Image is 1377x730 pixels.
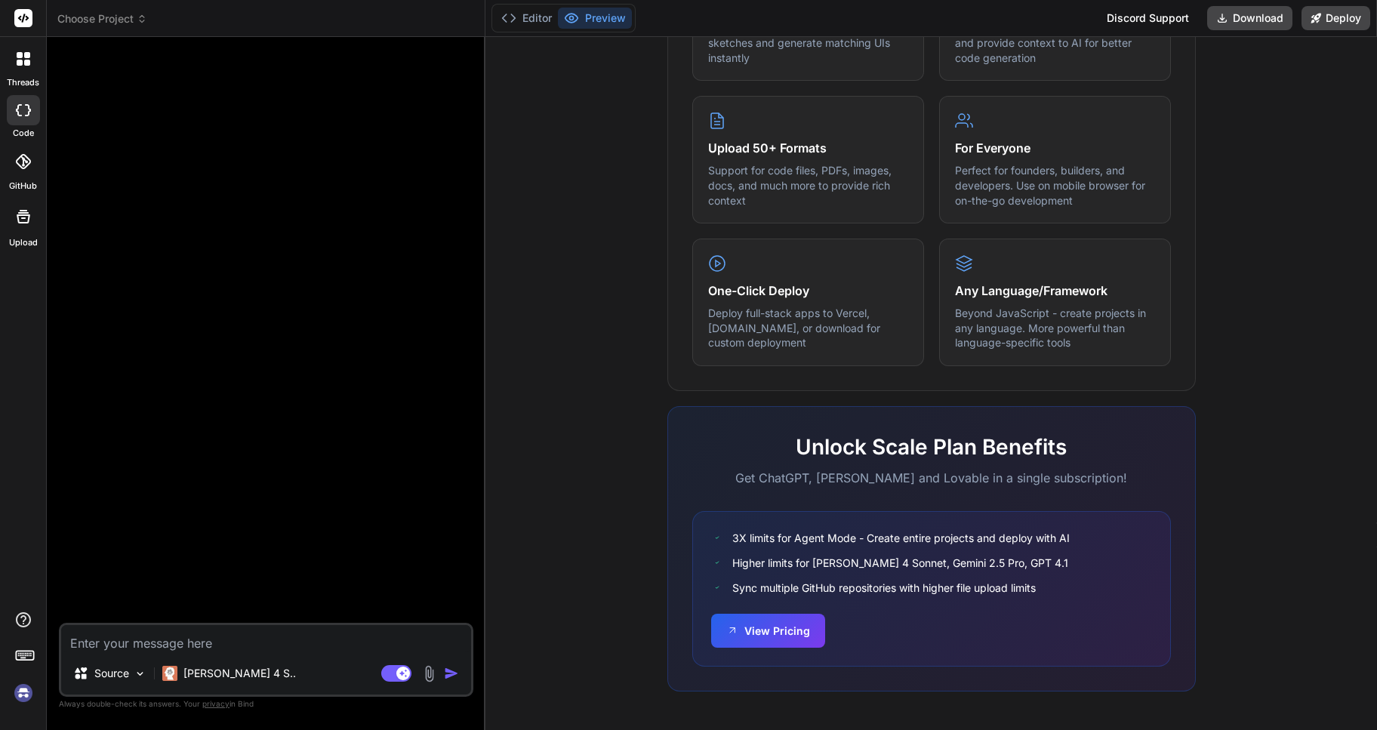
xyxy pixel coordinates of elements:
label: code [13,127,34,140]
img: Claude 4 Sonnet [162,666,177,681]
h4: For Everyone [955,139,1155,157]
span: Sync multiple GitHub repositories with higher file upload limits [732,580,1036,596]
p: Always double-check its answers. Your in Bind [59,697,473,711]
button: Deploy [1302,6,1370,30]
img: signin [11,680,36,706]
span: Higher limits for [PERSON_NAME] 4 Sonnet, Gemini 2.5 Pro, GPT 4.1 [732,555,1068,571]
div: Discord Support [1098,6,1198,30]
h2: Unlock Scale Plan Benefits [692,431,1171,463]
label: Upload [9,236,38,249]
span: privacy [202,699,229,708]
p: Perfect for founders, builders, and developers. Use on mobile browser for on-the-go development [955,163,1155,208]
p: Source [94,666,129,681]
button: Download [1207,6,1292,30]
p: Get ChatGPT, [PERSON_NAME] and Lovable in a single subscription! [692,469,1171,487]
h4: Upload 50+ Formats [708,139,908,157]
p: Support for code files, PDFs, images, docs, and much more to provide rich context [708,163,908,208]
p: Connect repos, talk to your codebase, and provide context to AI for better code generation [955,21,1155,66]
p: [PERSON_NAME] 4 S.. [183,666,296,681]
p: Deploy full-stack apps to Vercel, [DOMAIN_NAME], or download for custom deployment [708,306,908,350]
img: icon [444,666,459,681]
img: attachment [420,665,438,682]
button: Editor [495,8,558,29]
button: View Pricing [711,614,825,648]
p: Beyond JavaScript - create projects in any language. More powerful than language-specific tools [955,306,1155,350]
img: Pick Models [134,667,146,680]
h4: One-Click Deploy [708,282,908,300]
h4: Any Language/Framework [955,282,1155,300]
span: 3X limits for Agent Mode - Create entire projects and deploy with AI [732,530,1070,546]
span: Choose Project [57,11,147,26]
p: Upload mockups, screenshots, or sketches and generate matching UIs instantly [708,21,908,66]
label: threads [7,76,39,89]
label: GitHub [9,180,37,193]
button: Preview [558,8,632,29]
